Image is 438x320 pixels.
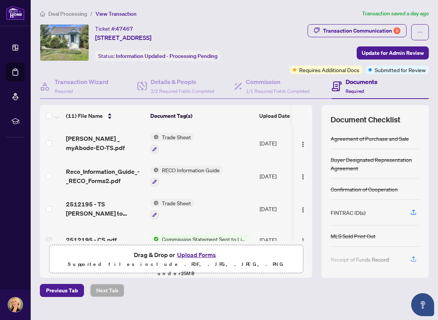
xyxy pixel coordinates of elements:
[49,245,303,283] span: Drag & Drop orUpload FormsSupported files include .PDF, .JPG, .JPEG, .PNG under25MB
[346,88,364,94] span: Required
[331,114,400,125] span: Document Checklist
[46,284,78,297] span: Previous Tab
[394,27,400,34] div: 6
[54,77,109,86] h4: Transaction Wizard
[116,53,217,59] span: Information Updated - Processing Pending
[54,88,73,94] span: Required
[96,10,137,17] span: View Transaction
[331,208,366,217] div: FINTRAC ID(s)
[134,250,218,260] span: Drag & Drop or
[375,66,426,74] span: Submitted for Review
[66,200,144,218] span: 2512195 - TS [PERSON_NAME] to review.pdf
[159,235,250,243] span: Commission Statement Sent to Listing Brokerage
[257,160,309,193] td: [DATE]
[300,174,306,180] img: Logo
[297,203,309,215] button: Logo
[150,235,159,243] img: Status Icon
[299,66,359,74] span: Requires Additional Docs
[150,235,250,243] button: Status IconCommission Statement Sent to Listing Brokerage
[257,193,309,226] td: [DATE]
[246,88,310,94] span: 1/1 Required Fields Completed
[159,166,223,174] span: RECO Information Guide
[159,199,194,207] span: Trade Sheet
[40,25,89,61] img: IMG-X12151899_1.jpg
[417,30,423,35] span: ellipsis
[90,9,92,18] li: /
[116,25,133,32] span: 47467
[411,293,434,316] button: Open asap
[331,185,398,193] div: Confirmation of Cooperation
[66,112,103,120] span: (11) File Name
[297,170,309,182] button: Logo
[40,284,84,297] button: Previous Tab
[257,225,309,254] td: [DATE]
[151,77,214,86] h4: Details & People
[95,33,151,42] span: [STREET_ADDRESS]
[300,207,306,213] img: Logo
[90,284,124,297] button: Next Tab
[150,166,223,186] button: Status IconRECO Information Guide
[95,24,133,33] div: Ticket #:
[308,24,407,37] button: Transaction Communication6
[150,133,159,141] img: Status Icon
[150,199,159,207] img: Status Icon
[150,166,159,174] img: Status Icon
[300,238,306,244] img: Logo
[259,112,290,120] span: Upload Date
[331,232,375,240] div: MLS Sold Print Out
[257,127,309,160] td: [DATE]
[357,46,429,59] button: Update for Admin Review
[159,133,194,141] span: Trade Sheet
[331,255,389,264] div: Receipt of Funds Record
[48,10,87,17] span: Deal Processing
[331,134,409,143] div: Agreement of Purchase and Sale
[297,234,309,246] button: Logo
[66,235,117,244] span: 2512195 - CS.pdf
[147,105,256,127] th: Document Tag(s)
[300,141,306,147] img: Logo
[346,77,377,86] h4: Documents
[66,134,144,152] span: [PERSON_NAME] _ myAbode-EO-TS.pdf
[362,9,429,18] article: Transaction saved a day ago
[66,167,144,185] span: Reco_Information_Guide_-_RECO_Forms2.pdf
[8,297,23,312] img: Profile Icon
[150,199,194,219] button: Status IconTrade Sheet
[246,77,310,86] h4: Commission
[151,88,214,94] span: 2/2 Required Fields Completed
[40,11,45,16] span: home
[63,105,147,127] th: (11) File Name
[256,105,308,127] th: Upload Date
[175,250,218,260] button: Upload Forms
[150,133,194,153] button: Status IconTrade Sheet
[297,137,309,149] button: Logo
[95,51,221,61] div: Status:
[362,47,424,59] span: Update for Admin Review
[6,6,25,20] img: logo
[331,155,420,172] div: Buyer Designated Representation Agreement
[323,25,400,37] div: Transaction Communication
[54,260,298,278] p: Supported files include .PDF, .JPG, .JPEG, .PNG under 25 MB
